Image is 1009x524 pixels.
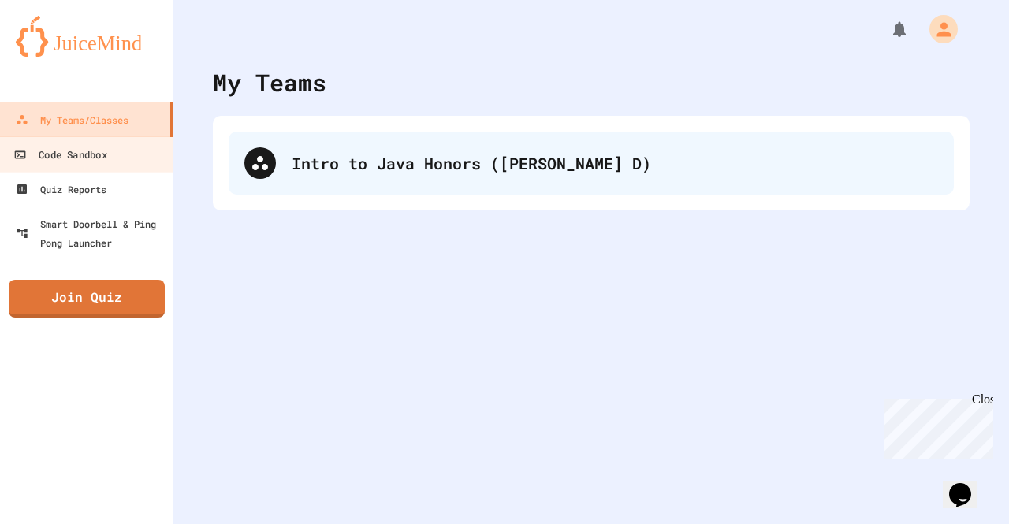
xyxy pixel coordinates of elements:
[292,151,938,175] div: Intro to Java Honors ([PERSON_NAME] D)
[13,145,106,165] div: Code Sandbox
[9,280,165,318] a: Join Quiz
[943,461,993,508] iframe: chat widget
[878,392,993,459] iframe: chat widget
[16,16,158,57] img: logo-orange.svg
[913,11,962,47] div: My Account
[16,110,128,129] div: My Teams/Classes
[861,16,913,43] div: My Notifications
[6,6,109,100] div: Chat with us now!Close
[16,214,167,252] div: Smart Doorbell & Ping Pong Launcher
[213,65,326,100] div: My Teams
[229,132,954,195] div: Intro to Java Honors ([PERSON_NAME] D)
[16,180,106,199] div: Quiz Reports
